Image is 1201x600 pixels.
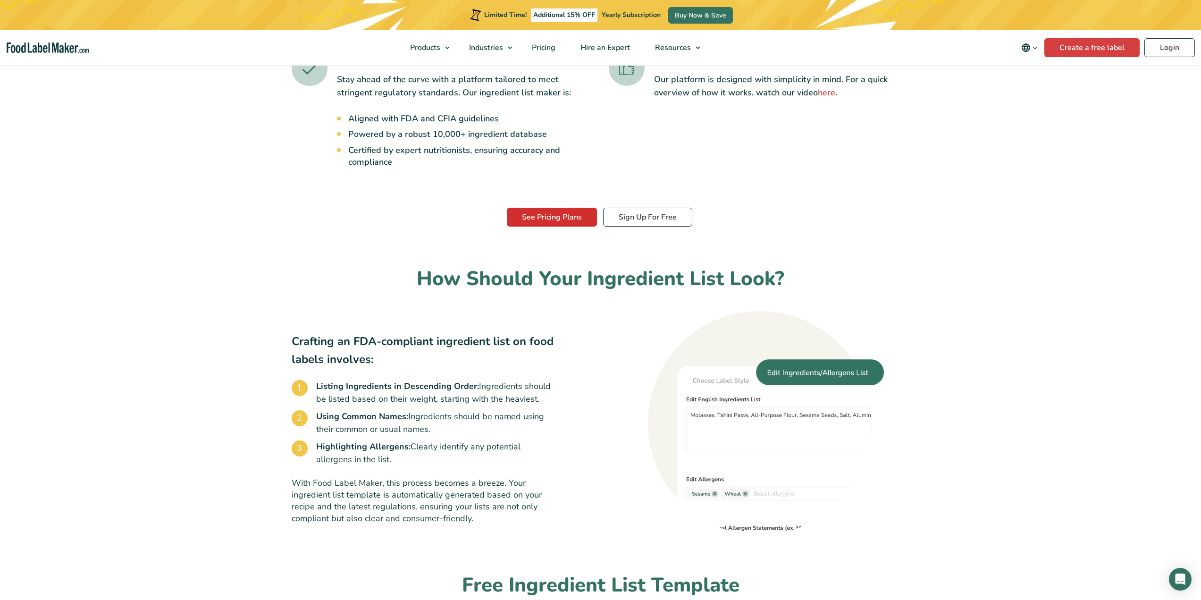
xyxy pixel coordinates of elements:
span: Limited Time! [484,10,527,19]
span: Hire an Expert [578,42,631,53]
h2: How Should Your Ingredient List Look? [292,266,910,292]
span: With Food Label Maker, this process becomes a breeze. Your ingredient list template is automatica... [292,477,542,524]
span: Pricing [529,42,556,53]
p: Stay ahead of the curve with a platform tailored to meet stringent regulatory standards. Our ingr... [337,73,593,100]
li: Certified by expert nutritionists, ensuring accuracy and compliance [348,144,593,168]
span: Ingredients should be named using their common or usual names. [316,410,554,436]
span: 3 [292,440,308,456]
b: Listing Ingredients in Descending Order: [316,380,479,392]
img: A green tick icon. [292,50,328,86]
a: Products [398,30,454,65]
a: Buy Now & Save [668,7,733,24]
a: Food Label Maker homepage [7,42,89,53]
img: A panel on the recipe management tool allowing you to edit or add ingredients. [648,311,884,535]
h2: Free Ingredient List Template [315,573,886,599]
span: Ingredients should be listed based on their weight, starting with the heaviest. [316,380,554,406]
li: Aligned with FDA and CFIA guidelines [348,113,593,125]
a: here [818,87,835,98]
span: Yearly Subscription [602,10,661,19]
div: Open Intercom Messenger [1169,568,1192,591]
b: Highlighting Allergens: [316,441,411,452]
span: Resources [652,42,692,53]
a: Create a free label [1044,38,1140,57]
a: Sign Up For Free [603,208,692,227]
a: Industries [457,30,517,65]
a: Hire an Expert [568,30,640,65]
span: 2 [292,410,308,426]
span: 1 [292,380,308,396]
span: Industries [466,42,504,53]
a: Resources [643,30,705,65]
img: A green thumbs up icon. [609,50,645,86]
span: Products [407,42,441,53]
a: See Pricing Plans [507,208,597,227]
span: Additional 15% OFF [531,8,597,22]
p: Crafting an FDA-compliant ingredient list on food labels involves: [292,332,554,369]
p: Our platform is designed with simplicity in mind. For a quick overview of how it works, watch our... [654,73,910,100]
button: Change language [1015,38,1044,57]
li: Powered by a robust 10,000+ ingredient database [348,128,593,140]
span: Clearly identify any potential allergens in the list. [316,440,554,466]
a: Login [1144,38,1195,57]
b: Using Common Names: [316,411,408,422]
a: Pricing [520,30,566,65]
